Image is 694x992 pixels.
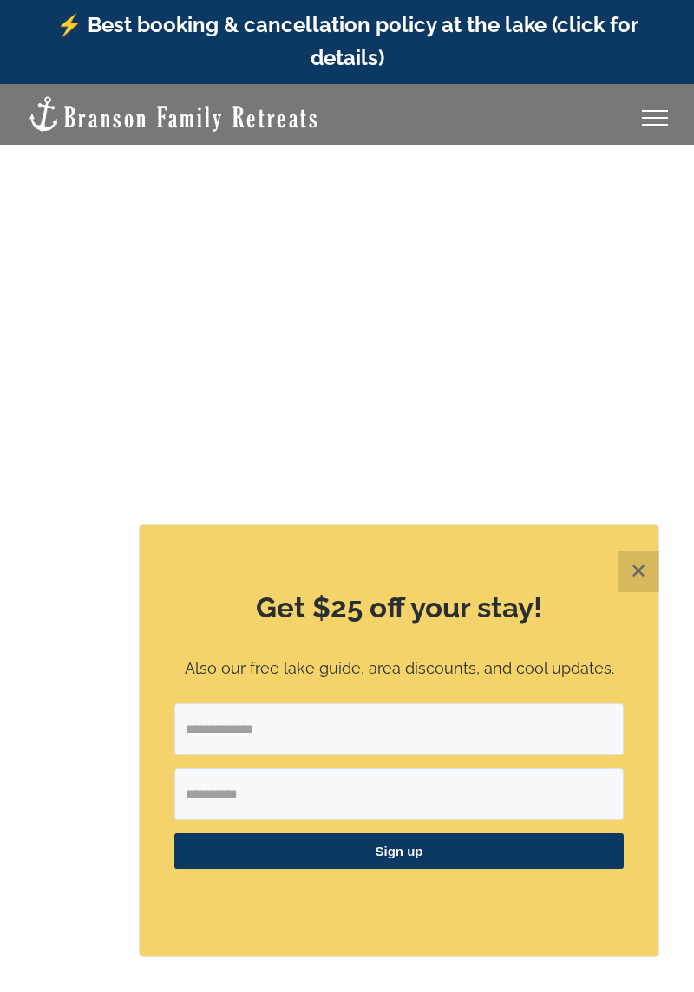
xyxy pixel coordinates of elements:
[26,95,320,134] img: Branson Family Retreats Logo
[174,768,624,820] input: First Name
[174,588,624,628] h2: Get $25 off your stay!
[174,703,624,755] input: Email Address
[174,833,624,869] button: Sign up
[56,12,638,70] a: ⚡️ Best booking & cancellation policy at the lake (click for details)
[26,538,668,611] h1: [GEOGRAPHIC_DATA], [GEOGRAPHIC_DATA], [US_STATE]
[620,110,690,126] a: Toggle Menu
[174,656,624,682] p: Also our free lake guide, area discounts, and cool updates.
[618,551,659,592] button: Close
[174,891,624,909] p: ​
[123,414,571,538] b: Find that Vacation Feeling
